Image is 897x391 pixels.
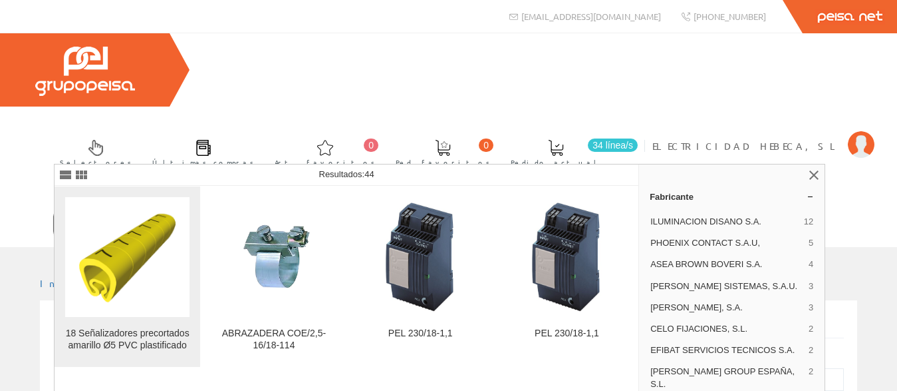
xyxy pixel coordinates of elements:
[378,197,463,317] img: PEL 230/18-1,1
[650,323,803,335] span: CELO FIJACIONES, S.L.
[479,139,493,152] span: 0
[652,139,841,153] span: ELECTRICIDAD HEBECA, SL
[201,187,346,367] a: ABRAZADERA COE/2,5-16/18-114 ABRAZADERA COE/2,5-16/18-114
[348,187,493,367] a: PEL 230/18-1,1 PEL 230/18-1,1
[652,129,874,141] a: ELECTRICIDAD HEBECA, SL
[396,156,490,169] span: Ped. favoritos
[809,323,813,335] span: 2
[809,258,813,270] span: 4
[40,277,96,289] a: Inicio
[650,366,803,390] span: [PERSON_NAME] GROUP ESPAÑA, S.L.
[588,139,638,152] span: 34 línea/s
[211,210,336,304] img: ABRAZADERA COE/2,5-16/18-114
[55,187,200,367] a: 18 Señalizadores precortados amarillo Ø5 PVC plastificado 18 Señalizadores precortados amarillo Ø...
[152,156,254,169] span: Últimas compras
[211,328,336,352] div: ABRAZADERA COE/2,5-16/18-114
[358,328,483,340] div: PEL 230/18-1,1
[650,258,803,270] span: ASEA BROWN BOVERI S.A.
[319,169,374,179] span: Resultados:
[47,129,138,175] a: Selectores
[35,47,135,96] img: Grupo Peisa
[650,280,803,292] span: [PERSON_NAME] SISTEMAS, S.A.U.
[650,237,803,249] span: PHOENIX CONTACT S.A.U,
[809,366,813,390] span: 2
[511,156,601,169] span: Pedido actual
[650,302,803,314] span: [PERSON_NAME], S.A.
[521,11,661,22] span: [EMAIL_ADDRESS][DOMAIN_NAME]
[525,197,609,317] img: PEL 230/18-1,1
[60,156,132,169] span: Selectores
[275,156,375,169] span: Art. favoritos
[694,11,766,22] span: [PHONE_NUMBER]
[497,129,641,175] a: 34 línea/s Pedido actual
[650,216,799,228] span: ILUMINACION DISANO S.A.
[809,344,813,356] span: 2
[494,187,640,367] a: PEL 230/18-1,1 PEL 230/18-1,1
[65,328,190,352] div: 18 Señalizadores precortados amarillo Ø5 PVC plastificado
[809,302,813,314] span: 3
[68,197,188,317] img: 18 Señalizadores precortados amarillo Ø5 PVC plastificado
[804,216,813,228] span: 12
[505,328,629,340] div: PEL 230/18-1,1
[650,344,803,356] span: EFIBAT SERVICIOS TECNICOS S.A.
[809,280,813,292] span: 3
[364,139,378,152] span: 0
[139,129,261,175] a: Últimas compras
[364,169,374,179] span: 44
[809,237,813,249] span: 5
[639,186,825,207] a: Fabricante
